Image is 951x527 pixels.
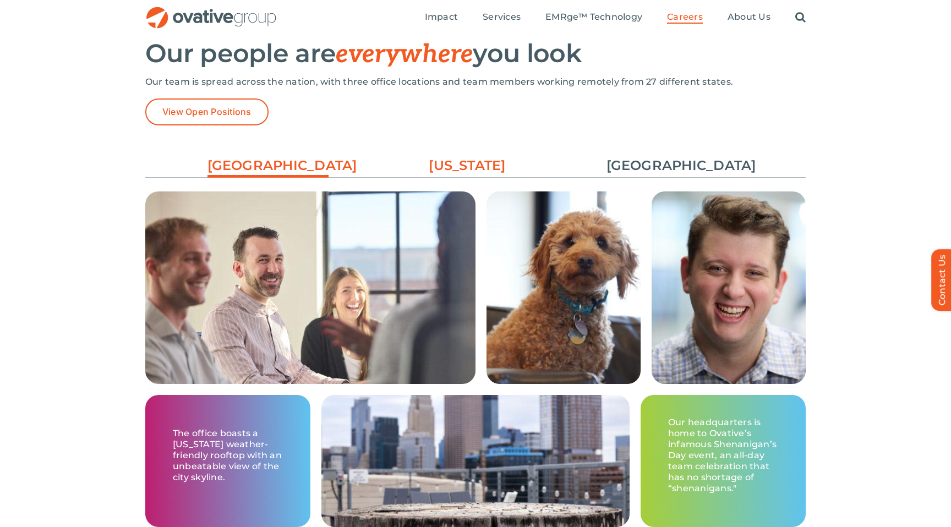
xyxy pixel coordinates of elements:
[795,12,806,24] a: Search
[407,156,528,175] a: [US_STATE]
[145,151,806,180] ul: Post Filters
[652,191,806,384] img: Careers – Minneapolis Grid 3
[145,98,269,125] a: View Open Positions
[667,12,703,24] a: Careers
[728,12,770,24] a: About Us
[668,417,778,494] p: Our headquarters is home to Ovative’s infamous Shenanigan’s Day event, an all-day team celebratio...
[728,12,770,23] span: About Us
[545,12,642,24] a: EMRge™ Technology
[667,12,703,23] span: Careers
[207,156,329,180] a: [GEOGRAPHIC_DATA]
[483,12,521,24] a: Services
[162,107,252,117] span: View Open Positions
[145,76,806,87] p: Our team is spread across the nation, with three office locations and team members working remote...
[145,40,806,68] h2: Our people are you look
[606,156,728,175] a: [GEOGRAPHIC_DATA]
[321,395,630,527] img: Careers – Minneapolis Grid 1
[173,428,283,483] p: The office boasts a [US_STATE] weather-friendly rooftop with an unbeatable view of the city skyline.
[483,12,521,23] span: Services
[336,39,473,70] span: everywhere
[145,191,475,446] img: Careers – Minneapolis Grid 2
[487,191,641,384] img: Careers – Minneapolis Grid 4
[145,6,277,16] a: OG_Full_horizontal_RGB
[425,12,458,24] a: Impact
[545,12,642,23] span: EMRge™ Technology
[425,12,458,23] span: Impact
